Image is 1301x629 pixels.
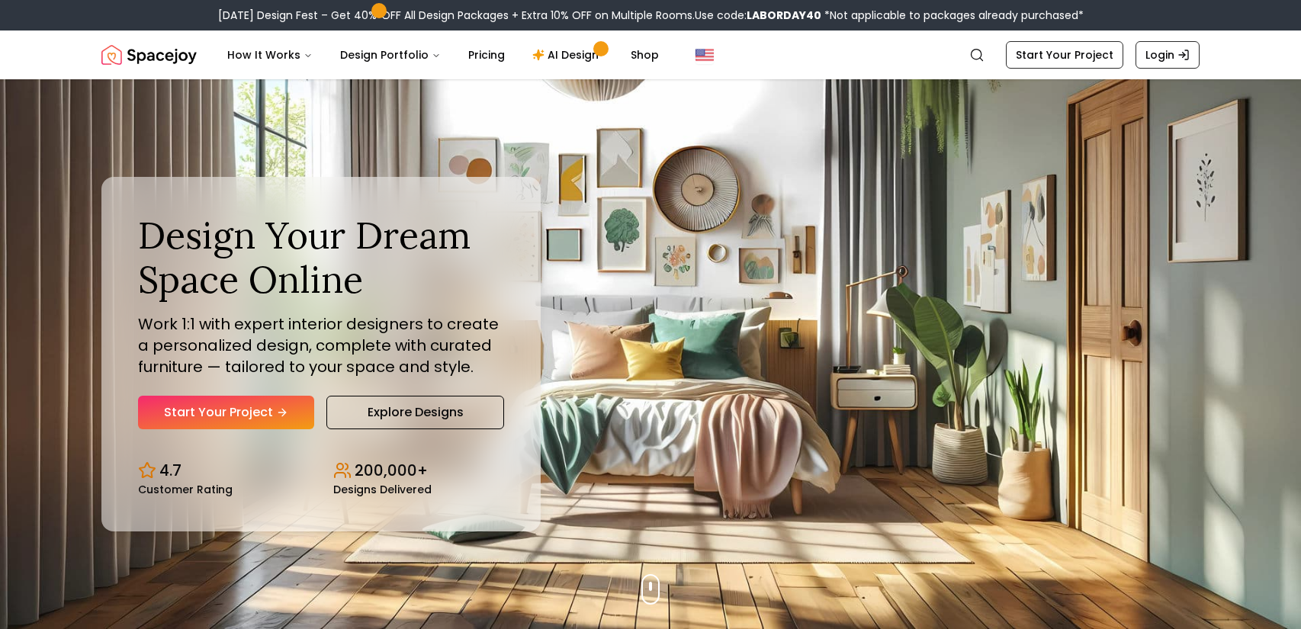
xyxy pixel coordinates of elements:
button: How It Works [215,40,325,70]
a: AI Design [520,40,615,70]
span: Use code: [695,8,821,23]
p: 200,000+ [355,460,428,481]
div: Design stats [138,448,504,495]
small: Customer Rating [138,484,233,495]
a: Shop [618,40,671,70]
div: [DATE] Design Fest – Get 40% OFF All Design Packages + Extra 10% OFF on Multiple Rooms. [218,8,1084,23]
nav: Global [101,30,1200,79]
img: United States [695,46,714,64]
a: Pricing [456,40,517,70]
h1: Design Your Dream Space Online [138,213,504,301]
span: *Not applicable to packages already purchased* [821,8,1084,23]
img: Spacejoy Logo [101,40,197,70]
a: Start Your Project [138,396,314,429]
p: Work 1:1 with expert interior designers to create a personalized design, complete with curated fu... [138,313,504,377]
small: Designs Delivered [333,484,432,495]
button: Design Portfolio [328,40,453,70]
p: 4.7 [159,460,181,481]
b: LABORDAY40 [747,8,821,23]
a: Explore Designs [326,396,504,429]
nav: Main [215,40,671,70]
a: Spacejoy [101,40,197,70]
